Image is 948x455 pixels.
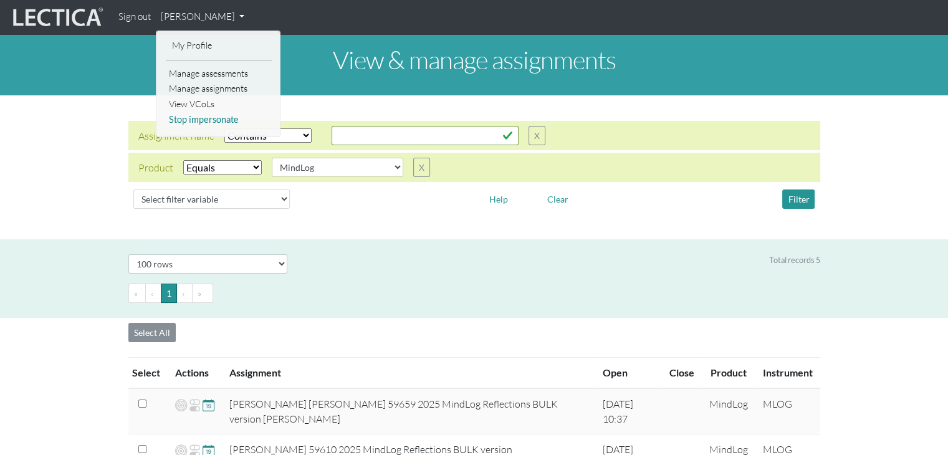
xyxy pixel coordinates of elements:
[222,358,596,389] th: Assignment
[166,81,272,97] a: Manage assignments
[413,158,430,177] button: X
[484,189,514,209] button: Help
[189,398,201,413] span: Re-open Assignment
[166,66,272,82] a: Manage assessments
[10,6,103,29] img: lecticalive
[138,160,173,175] div: Product
[161,284,177,303] button: Go to page 1
[595,388,661,434] td: [DATE] 10:37
[701,388,755,434] td: MindLog
[542,189,574,209] button: Clear
[755,388,820,434] td: MLOG
[769,254,820,266] div: Total records 5
[529,126,545,145] button: X
[175,398,187,413] span: Add VCoLs
[138,128,214,143] div: Assignment name
[168,358,222,389] th: Actions
[156,5,249,29] a: [PERSON_NAME]
[166,112,272,128] a: Stop impersonate
[661,358,701,389] th: Close
[755,358,820,389] th: Instrument
[782,189,815,209] button: Filter
[128,284,820,303] ul: Pagination
[128,323,176,342] button: Select All
[166,97,272,112] a: View VCoLs
[203,398,214,412] span: Update close date
[113,5,156,29] a: Sign out
[128,358,168,389] th: Select
[169,38,269,54] a: My Profile
[701,358,755,389] th: Product
[484,192,514,204] a: Help
[595,358,661,389] th: Open
[222,388,596,434] td: [PERSON_NAME] [PERSON_NAME] 59659 2025 MindLog Reflections BULK version [PERSON_NAME]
